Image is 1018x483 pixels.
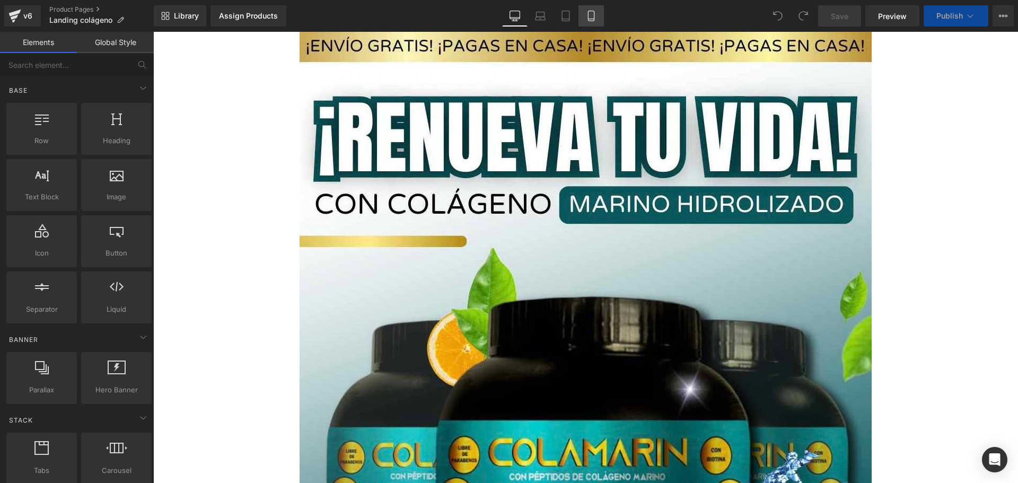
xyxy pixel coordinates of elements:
[84,384,148,396] span: Hero Banner
[924,5,988,27] button: Publish
[793,5,814,27] button: Redo
[4,5,41,27] a: v6
[174,11,199,21] span: Library
[982,447,1007,472] div: Open Intercom Messenger
[502,5,528,27] a: Desktop
[10,248,74,259] span: Icon
[8,85,29,95] span: Base
[84,465,148,476] span: Carousel
[878,11,907,22] span: Preview
[49,5,154,14] a: Product Pages
[21,9,34,23] div: v6
[84,135,148,146] span: Heading
[936,12,963,20] span: Publish
[528,5,553,27] a: Laptop
[84,191,148,203] span: Image
[154,5,206,27] a: New Library
[10,465,74,476] span: Tabs
[8,415,34,425] span: Stack
[49,16,112,24] span: Landing colágeno
[831,11,848,22] span: Save
[10,191,74,203] span: Text Block
[84,248,148,259] span: Button
[77,32,154,53] a: Global Style
[578,5,604,27] a: Mobile
[10,384,74,396] span: Parallax
[767,5,788,27] button: Undo
[993,5,1014,27] button: More
[8,335,39,345] span: Banner
[553,5,578,27] a: Tablet
[10,304,74,315] span: Separator
[84,304,148,315] span: Liquid
[219,12,278,20] div: Assign Products
[10,135,74,146] span: Row
[865,5,919,27] a: Preview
